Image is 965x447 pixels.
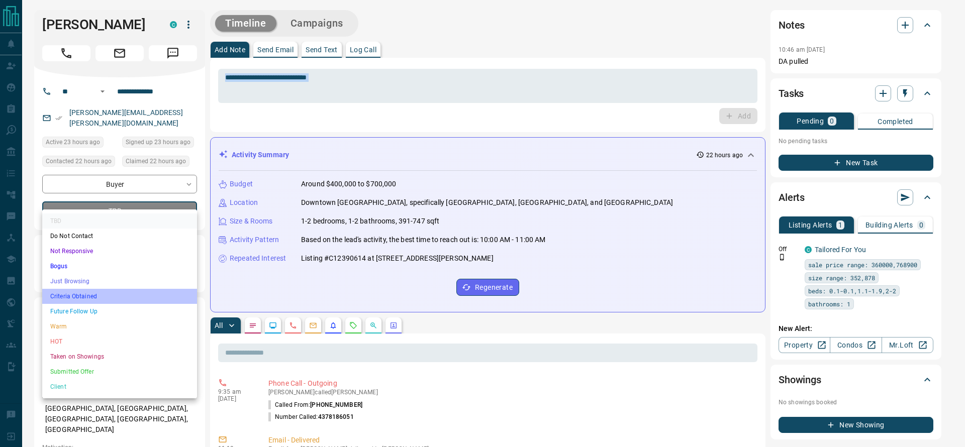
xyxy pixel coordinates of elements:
[42,289,197,304] li: Criteria Obtained
[42,319,197,334] li: Warm
[42,274,197,289] li: Just Browsing
[42,259,197,274] li: Bogus
[42,379,197,394] li: Client
[42,244,197,259] li: Not Responsive
[42,364,197,379] li: Submitted Offer
[42,349,197,364] li: Taken on Showings
[42,304,197,319] li: Future Follow Up
[42,229,197,244] li: Do Not Contact
[42,334,197,349] li: HOT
